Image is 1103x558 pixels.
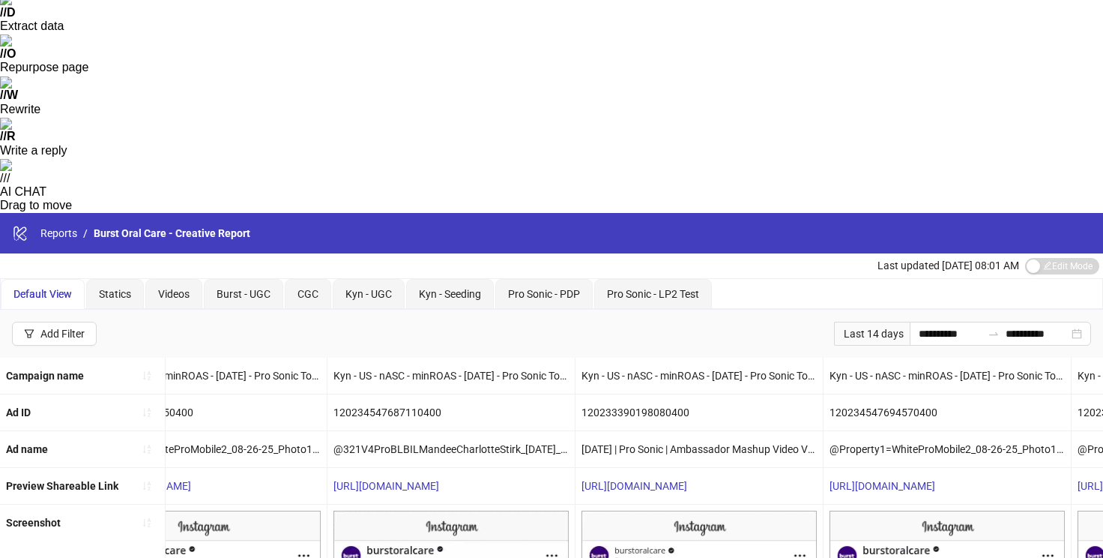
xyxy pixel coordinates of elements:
span: Last updated [DATE] 08:01 AM [877,259,1019,271]
div: Kyn - US - nASC - minROAS - [DATE] - Pro Sonic Toothbrush - PDP [824,358,1071,394]
span: Burst Oral Care - Creative Report [94,227,250,239]
div: @Property1=WhiteProMobile2_08-26-25_Photo1_Brand_Review_ProSonicToothbrush_BurstOralCare_ [79,431,327,467]
span: Default View [13,288,72,300]
b: Campaign name [6,370,84,382]
div: 120234547713550400 [79,394,327,430]
div: 120233390198080400 [575,394,823,430]
button: Add Filter [12,322,97,346]
a: [URL][DOMAIN_NAME] [829,480,935,492]
a: [URL][DOMAIN_NAME] [333,480,439,492]
span: to [988,328,1000,340]
div: @Property1=WhiteProMobile2_08-26-25_Photo1_Brand_Review_ProSonicToothbrush_BurstOralCare_ [824,431,1071,467]
span: Burst - UGC [217,288,271,300]
span: Kyn - Seeding [419,288,481,300]
span: sort-ascending [142,444,152,454]
span: Statics [99,288,131,300]
div: Kyn - US - nASC - minROAS - [DATE] - Pro Sonic Toothbrush - LP2 [327,358,575,394]
span: swap-right [988,328,1000,340]
div: 120234547687110400 [327,394,575,430]
div: Kyn - US - nASC - minROAS - [DATE] - Pro Sonic Toothbrush - LP2 [79,358,327,394]
span: filter [24,328,34,339]
span: sort-ascending [142,481,152,491]
div: Kyn - US - nASC - minROAS - [DATE] - Pro Sonic Toothbrush [575,358,823,394]
div: [DATE] | Pro Sonic | Ambassador Mashup Video V2 | UGC Testimonial | Static | Pro Sonic | | Wellne... [575,431,823,467]
b: Preview Shareable Link [6,480,118,492]
li: / [83,225,88,241]
span: sort-ascending [142,370,152,381]
span: sort-ascending [142,517,152,528]
span: Pro Sonic - LP2 Test [607,288,699,300]
div: @321V4ProBLBILMandeeCharlotteStirk_[DATE]_Video1_Brand_Testimonial_ProSonicToothBrush_BurstOralCa... [327,431,575,467]
span: Kyn - UGC [345,288,392,300]
div: Add Filter [40,328,85,340]
span: Videos [158,288,190,300]
a: Reports [37,225,80,241]
div: Last 14 days [834,322,910,346]
div: 120234547694570400 [824,394,1071,430]
a: [URL][DOMAIN_NAME] [581,480,687,492]
span: CGC [297,288,318,300]
b: Ad name [6,443,48,455]
span: Pro Sonic - PDP [508,288,580,300]
b: Screenshot [6,517,61,529]
span: sort-ascending [142,407,152,418]
b: Ad ID [6,406,31,418]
